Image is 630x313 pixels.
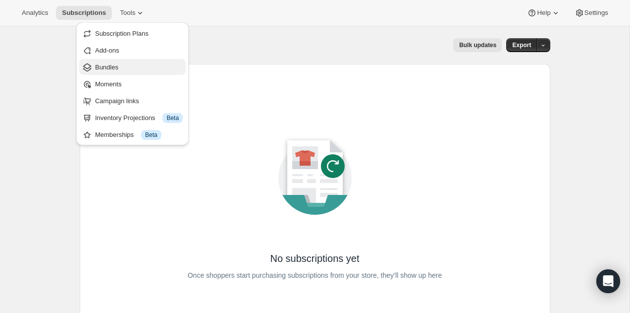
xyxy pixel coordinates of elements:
[79,42,186,58] button: Add-ons
[453,38,502,52] button: Bulk updates
[120,9,135,17] span: Tools
[22,9,48,17] span: Analytics
[95,113,183,123] div: Inventory Projections
[95,63,118,71] span: Bundles
[584,9,608,17] span: Settings
[95,30,149,37] span: Subscription Plans
[521,6,566,20] button: Help
[506,38,537,52] button: Export
[512,41,531,49] span: Export
[79,76,186,92] button: Moments
[95,80,121,88] span: Moments
[569,6,614,20] button: Settings
[79,126,186,142] button: Memberships
[56,6,112,20] button: Subscriptions
[537,9,550,17] span: Help
[95,130,183,140] div: Memberships
[79,93,186,109] button: Campaign links
[114,6,151,20] button: Tools
[79,25,186,41] button: Subscription Plans
[79,110,186,125] button: Inventory Projections
[16,6,54,20] button: Analytics
[145,131,157,139] span: Beta
[459,41,496,49] span: Bulk updates
[62,9,106,17] span: Subscriptions
[166,114,179,122] span: Beta
[79,59,186,75] button: Bundles
[95,97,139,105] span: Campaign links
[270,251,359,265] p: No subscriptions yet
[95,47,119,54] span: Add-ons
[596,269,620,293] div: Open Intercom Messenger
[188,268,442,282] p: Once shoppers start purchasing subscriptions from your store, they’ll show up here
